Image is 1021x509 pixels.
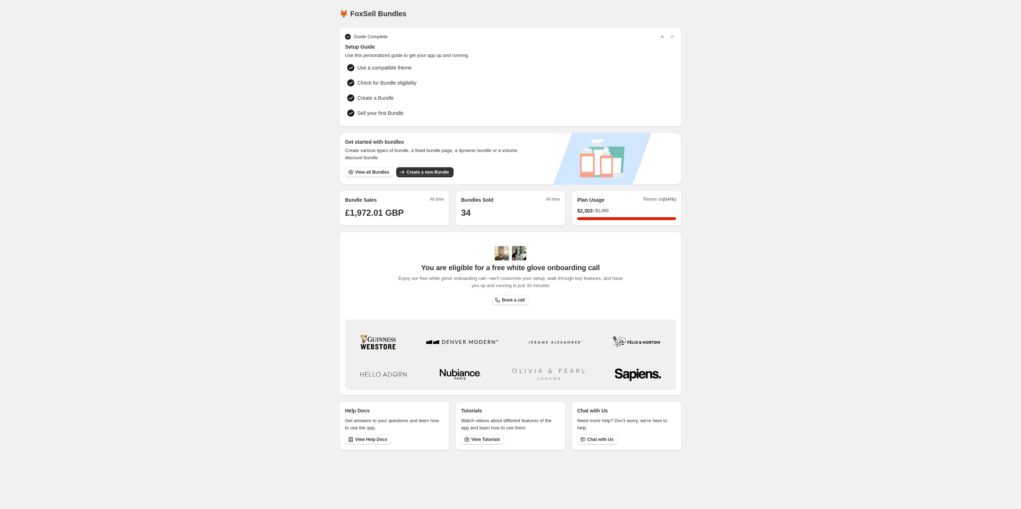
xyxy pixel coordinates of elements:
[345,434,392,445] a: View Help Docs
[345,207,444,219] h1: £1,972.01 GBP
[577,407,608,414] p: Chat with Us
[339,9,406,18] h1: 🦊 FoxSell Bundles
[430,196,444,204] span: All time
[345,147,524,161] span: Create various types of bundle, a fixed bundle page, a dynamic bundle or a volume discount bundle
[345,196,377,204] h2: Bundle Sales
[396,167,453,177] button: Create a new Bundle
[357,94,394,102] span: Create a Bundle
[345,167,393,177] button: View all Bundles
[421,263,600,272] span: You are eligible for a free white glove onboarding call
[663,197,676,201] span: [DATE]
[354,33,388,40] span: Guide Complete
[357,64,412,71] span: Use a compatible theme
[492,295,529,305] a: Book a call
[461,407,482,414] p: Tutorials
[357,79,416,86] span: Check for Bundle eligibility
[577,207,593,214] span: $ 2,303
[471,437,500,442] span: View Tutorials
[502,297,525,303] span: Book a call
[546,196,560,204] span: All time
[461,434,504,445] a: View Tutorials
[577,417,676,432] p: Need more help? Don't worry, we're here to help.
[577,196,604,204] h2: Plan Usage
[355,169,389,175] span: View all Bundles
[461,207,560,219] h1: 34
[512,246,526,260] img: Prakhar
[577,207,676,214] div: /
[345,417,444,432] p: Get answers to your questions and learn how to use the app.
[345,52,676,59] span: Use this personalized guide to get your app up and running.
[345,407,370,414] p: Help Docs
[345,138,524,146] h3: Get started with bundles
[587,437,614,442] span: Chat with Us
[577,434,618,445] button: Chat with Us
[357,110,403,117] span: Sell your first Bundle
[495,246,509,260] img: Adi
[345,43,676,50] span: Setup Guide
[406,169,449,175] span: Create a new Bundle
[355,437,387,442] span: View Help Docs
[644,196,676,204] span: Resets on
[595,208,609,214] span: $1,000
[461,196,493,204] h2: Bundles Sold
[461,417,560,432] p: Watch videos about different features of the app and learn how to use them.
[395,275,627,289] span: Enjoy our free white glove onboarding call—we'll customize your setup, walk through key features,...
